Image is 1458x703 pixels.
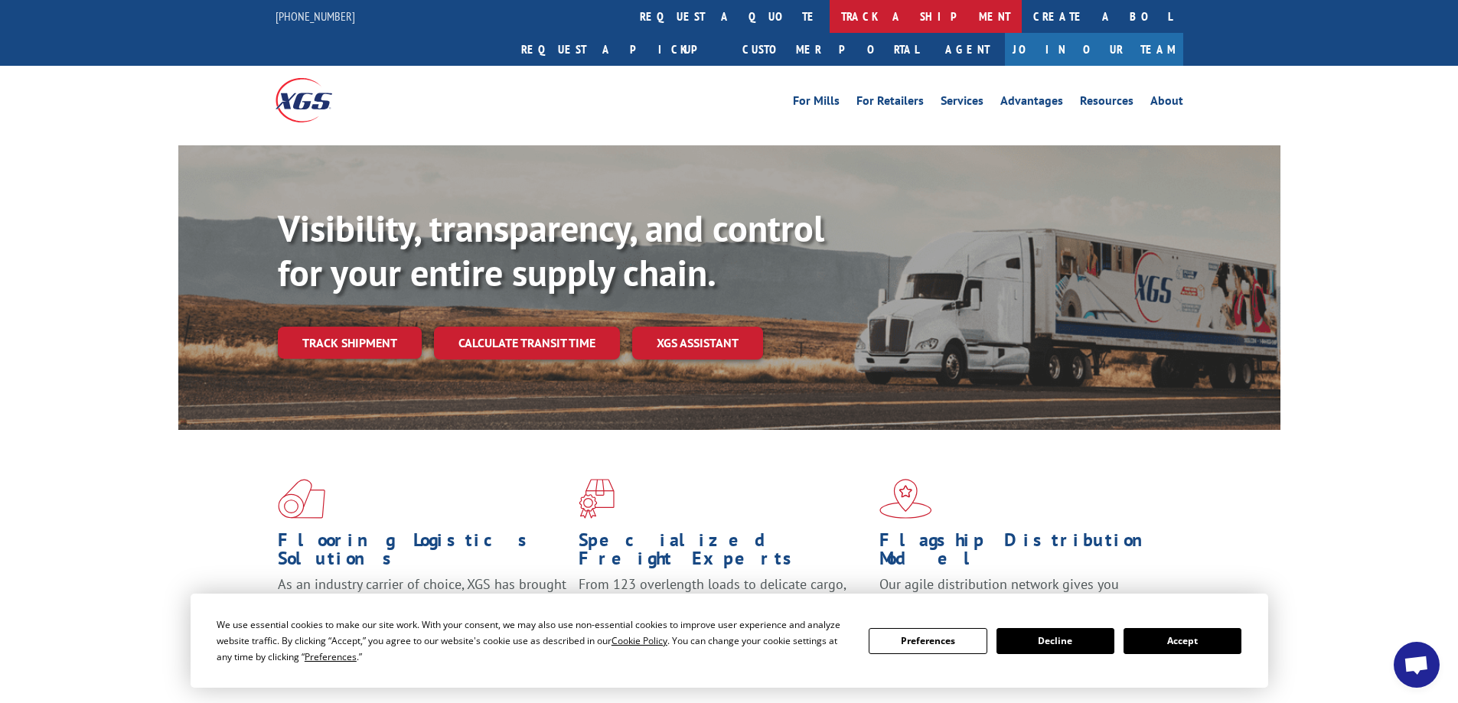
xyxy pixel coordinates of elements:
[305,650,357,663] span: Preferences
[217,617,850,665] div: We use essential cookies to make our site work. With your consent, we may also use non-essential ...
[278,531,567,575] h1: Flooring Logistics Solutions
[1005,33,1183,66] a: Join Our Team
[879,531,1169,575] h1: Flagship Distribution Model
[191,594,1268,688] div: Cookie Consent Prompt
[731,33,930,66] a: Customer Portal
[1124,628,1241,654] button: Accept
[510,33,731,66] a: Request a pickup
[632,327,763,360] a: XGS ASSISTANT
[996,628,1114,654] button: Decline
[1394,642,1440,688] div: Open chat
[1080,95,1133,112] a: Resources
[579,575,868,643] p: From 123 overlength loads to delicate cargo, our experienced staff knows the best way to move you...
[941,95,983,112] a: Services
[434,327,620,360] a: Calculate transit time
[869,628,987,654] button: Preferences
[1150,95,1183,112] a: About
[579,531,868,575] h1: Specialized Freight Experts
[278,204,824,296] b: Visibility, transparency, and control for your entire supply chain.
[278,575,566,630] span: As an industry carrier of choice, XGS has brought innovation and dedication to flooring logistics...
[579,479,615,519] img: xgs-icon-focused-on-flooring-red
[856,95,924,112] a: For Retailers
[930,33,1005,66] a: Agent
[793,95,840,112] a: For Mills
[276,8,355,24] a: [PHONE_NUMBER]
[879,479,932,519] img: xgs-icon-flagship-distribution-model-red
[278,327,422,359] a: Track shipment
[879,575,1161,611] span: Our agile distribution network gives you nationwide inventory management on demand.
[1000,95,1063,112] a: Advantages
[278,479,325,519] img: xgs-icon-total-supply-chain-intelligence-red
[612,634,667,647] span: Cookie Policy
